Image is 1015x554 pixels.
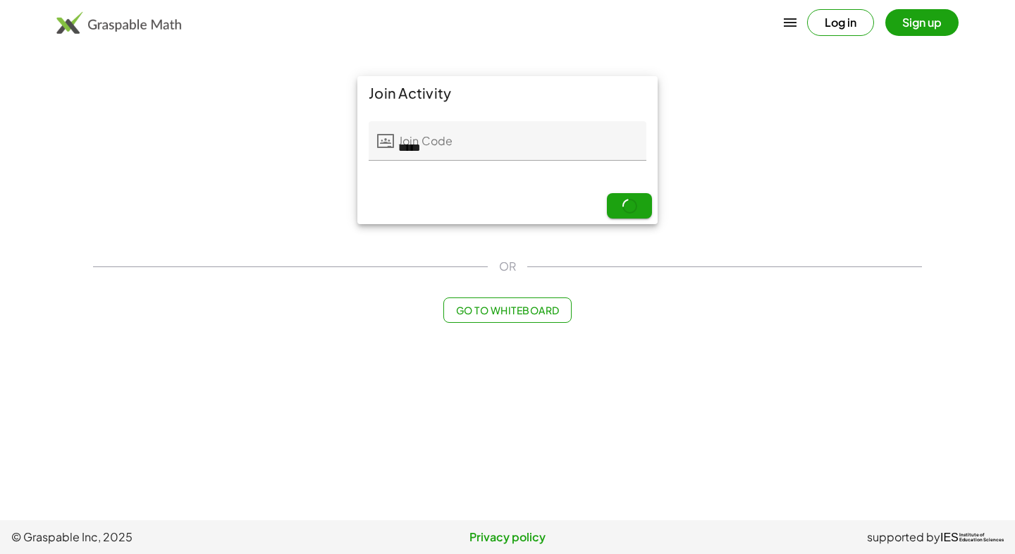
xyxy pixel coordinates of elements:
[885,9,959,36] button: Sign up
[940,529,1004,546] a: IESInstitute ofEducation Sciences
[499,258,516,275] span: OR
[11,529,342,546] span: © Graspable Inc, 2025
[443,297,571,323] button: Go to Whiteboard
[342,529,672,546] a: Privacy policy
[807,9,874,36] button: Log in
[867,529,940,546] span: supported by
[959,533,1004,543] span: Institute of Education Sciences
[940,531,959,544] span: IES
[357,76,658,110] div: Join Activity
[455,304,559,316] span: Go to Whiteboard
